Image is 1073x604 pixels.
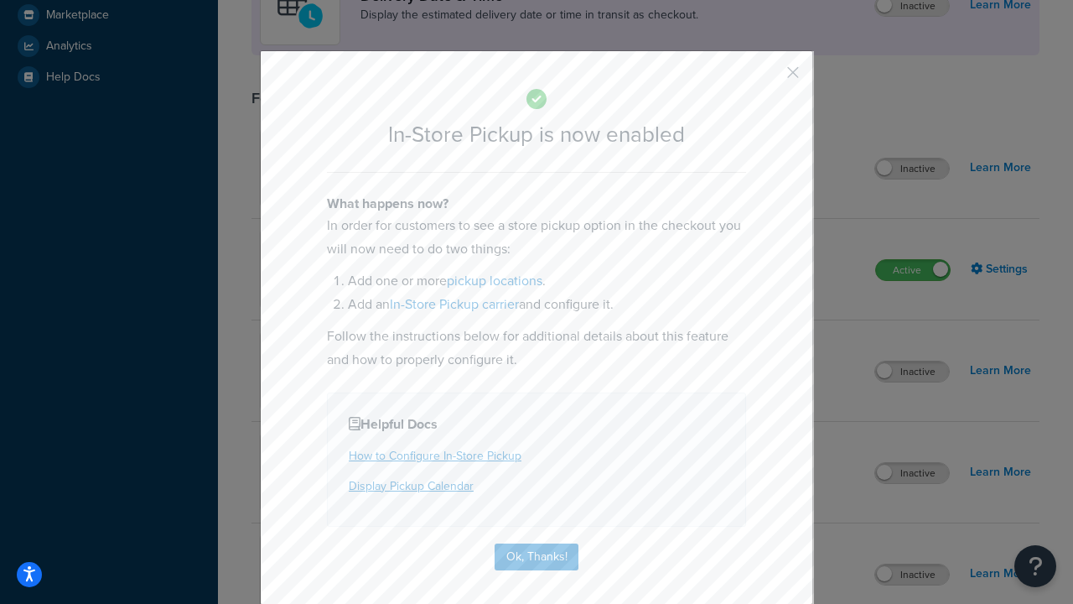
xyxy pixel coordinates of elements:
[327,325,746,372] p: Follow the instructions below for additional details about this feature and how to properly confi...
[495,544,578,570] button: Ok, Thanks!
[349,447,521,465] a: How to Configure In-Store Pickup
[327,122,746,147] h2: In-Store Pickup is now enabled
[390,294,519,314] a: In-Store Pickup carrier
[349,477,474,495] a: Display Pickup Calendar
[447,271,542,290] a: pickup locations
[327,194,746,214] h4: What happens now?
[349,414,724,435] h4: Helpful Docs
[327,214,746,261] p: In order for customers to see a store pickup option in the checkout you will now need to do two t...
[348,269,746,293] li: Add one or more .
[348,293,746,316] li: Add an and configure it.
